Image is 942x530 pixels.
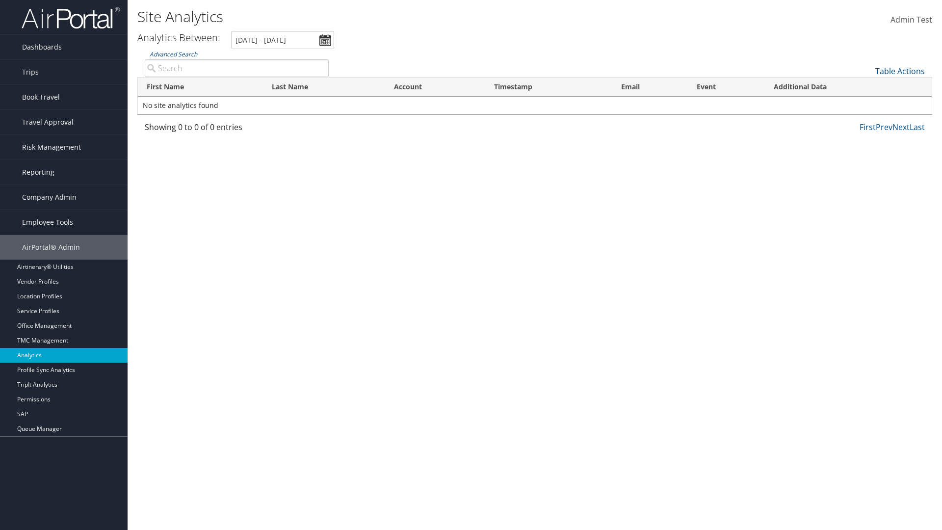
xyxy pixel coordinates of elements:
a: Admin Test [890,5,932,35]
span: Company Admin [22,185,77,210]
span: Trips [22,60,39,84]
th: Last Name: activate to sort column ascending [263,78,385,97]
span: Reporting [22,160,54,185]
div: Showing 0 to 0 of 0 entries [145,121,329,138]
h1: Site Analytics [137,6,667,27]
span: AirPortal® Admin [22,235,80,260]
th: Email [612,78,688,97]
a: Next [892,122,910,132]
span: Admin Test [890,14,932,25]
a: Table Actions [875,66,925,77]
span: Travel Approval [22,110,74,134]
input: Advanced Search [145,59,329,77]
th: Account: activate to sort column ascending [385,78,485,97]
h3: Analytics Between: [137,31,220,44]
th: Additional Data [765,78,932,97]
a: Last [910,122,925,132]
img: airportal-logo.png [22,6,120,29]
th: Timestamp: activate to sort column descending [485,78,612,97]
span: Risk Management [22,135,81,159]
td: No site analytics found [138,97,932,114]
input: [DATE] - [DATE] [231,31,334,49]
th: Event [688,78,765,97]
span: Dashboards [22,35,62,59]
th: First Name: activate to sort column ascending [138,78,263,97]
span: Book Travel [22,85,60,109]
span: Employee Tools [22,210,73,235]
a: Prev [876,122,892,132]
a: First [860,122,876,132]
a: Advanced Search [150,50,197,58]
